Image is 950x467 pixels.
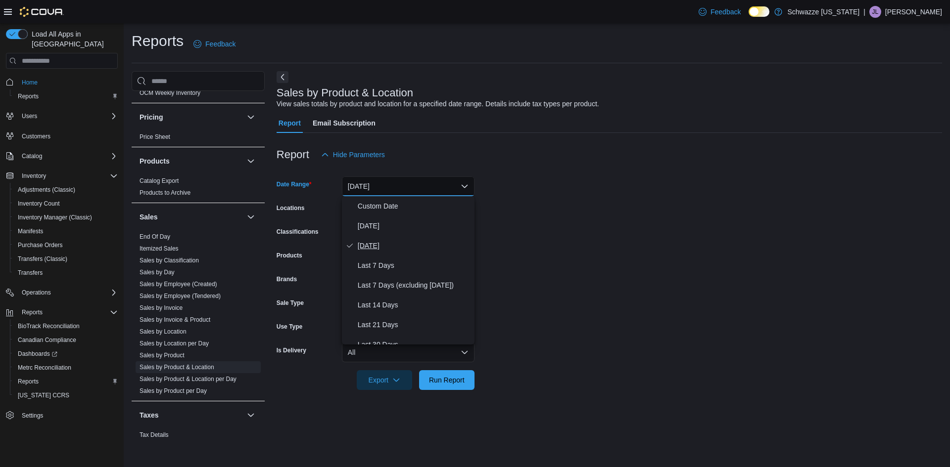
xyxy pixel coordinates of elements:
[358,200,471,212] span: Custom Date
[140,189,190,196] a: Products to Archive
[14,225,47,237] a: Manifests
[18,150,118,162] span: Catalog
[14,376,43,387] a: Reports
[419,370,475,390] button: Run Report
[140,156,243,166] button: Products
[132,231,265,401] div: Sales
[10,361,122,375] button: Metrc Reconciliation
[14,267,47,279] a: Transfers
[140,363,214,371] span: Sales by Product & Location
[140,328,187,336] span: Sales by Location
[14,348,118,360] span: Dashboards
[140,293,221,299] a: Sales by Employee (Tendered)
[18,150,46,162] button: Catalog
[14,389,118,401] span: Washington CCRS
[10,333,122,347] button: Canadian Compliance
[358,220,471,232] span: [DATE]
[10,388,122,402] button: [US_STATE] CCRS
[140,269,175,276] a: Sales by Day
[140,292,221,300] span: Sales by Employee (Tendered)
[18,306,118,318] span: Reports
[140,410,243,420] button: Taxes
[205,39,236,49] span: Feedback
[140,316,210,323] a: Sales by Invoice & Product
[140,89,200,96] a: OCM Weekly Inventory
[2,286,122,299] button: Operations
[18,364,71,372] span: Metrc Reconciliation
[18,287,118,298] span: Operations
[18,227,43,235] span: Manifests
[22,79,38,86] span: Home
[317,145,389,165] button: Hide Parameters
[333,150,385,160] span: Hide Parameters
[10,319,122,333] button: BioTrack Reconciliation
[18,170,50,182] button: Inventory
[277,299,304,307] label: Sale Type
[132,31,184,51] h1: Reports
[342,196,475,344] div: Select listbox
[140,156,170,166] h3: Products
[190,34,239,54] a: Feedback
[140,375,237,383] span: Sales by Product & Location per Day
[277,252,302,259] label: Products
[2,408,122,423] button: Settings
[358,319,471,331] span: Last 21 Days
[2,75,122,89] button: Home
[245,409,257,421] button: Taxes
[245,211,257,223] button: Sales
[358,259,471,271] span: Last 7 Days
[14,362,118,374] span: Metrc Reconciliation
[2,129,122,143] button: Customers
[885,6,942,18] p: [PERSON_NAME]
[429,375,465,385] span: Run Report
[140,256,199,264] span: Sales by Classification
[140,212,243,222] button: Sales
[10,197,122,211] button: Inventory Count
[18,350,57,358] span: Dashboards
[2,149,122,163] button: Catalog
[140,340,209,347] span: Sales by Location per Day
[14,362,75,374] a: Metrc Reconciliation
[279,113,301,133] span: Report
[10,89,122,103] button: Reports
[277,87,413,99] h3: Sales by Product & Location
[277,346,306,354] label: Is Delivery
[22,112,37,120] span: Users
[18,378,39,385] span: Reports
[14,198,64,210] a: Inventory Count
[18,287,55,298] button: Operations
[140,245,179,252] a: Itemized Sales
[277,204,305,212] label: Locations
[140,431,169,438] a: Tax Details
[277,275,297,283] label: Brands
[10,375,122,388] button: Reports
[140,304,183,312] span: Sales by Invoice
[18,391,69,399] span: [US_STATE] CCRS
[14,334,80,346] a: Canadian Compliance
[14,376,118,387] span: Reports
[140,89,200,97] span: OCM Weekly Inventory
[140,133,170,141] span: Price Sheet
[245,155,257,167] button: Products
[14,184,118,196] span: Adjustments (Classic)
[10,347,122,361] a: Dashboards
[140,177,179,185] span: Catalog Export
[18,130,54,142] a: Customers
[18,186,75,194] span: Adjustments (Classic)
[140,352,185,359] a: Sales by Product
[18,170,118,182] span: Inventory
[18,110,41,122] button: Users
[132,429,265,457] div: Taxes
[28,29,118,49] span: Load All Apps in [GEOGRAPHIC_DATA]
[14,198,118,210] span: Inventory Count
[18,306,47,318] button: Reports
[14,320,118,332] span: BioTrack Reconciliation
[342,342,475,362] button: All
[132,175,265,203] div: Products
[14,320,84,332] a: BioTrack Reconciliation
[10,211,122,224] button: Inventory Manager (Classic)
[18,255,67,263] span: Transfers (Classic)
[14,239,67,251] a: Purchase Orders
[140,316,210,324] span: Sales by Invoice & Product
